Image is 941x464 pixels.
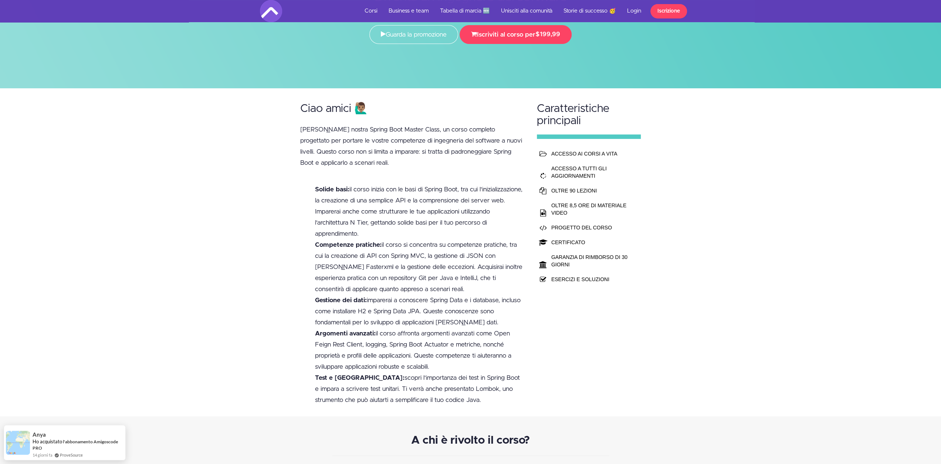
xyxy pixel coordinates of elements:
font: $199,99 [535,31,560,37]
font: GARANZIA DI RIMBORSO DI 30 GIORNI [551,254,627,267]
font: [PERSON_NAME] nostra Spring Boot Master Class, un corso completo progettato per portare le vostre... [300,126,522,166]
font: Gestione dei dati: [315,297,367,303]
font: Login [627,8,641,14]
a: Iscrizione [650,4,687,18]
font: OLTRE 90 LEZIONI [551,188,597,194]
font: Tabella di marcia 🆕 [440,8,490,14]
font: Ciao amici 🙋🏽‍♂️ [300,103,368,114]
font: ACCESSO A TUTTI GLI AGGIORNAMENTI [551,166,607,179]
font: Iscrizione [657,9,680,14]
font: A chi è rivolto il corso? [411,435,530,446]
font: Iscriviti al corso per [477,31,535,38]
font: CERTIFICATO [551,239,585,245]
font: ACCESSO AI CORSI A VITA [551,151,617,157]
font: ProveSource [60,453,83,457]
font: Anya [33,431,46,438]
a: l'abbonamento Amigoscode PRO [33,439,118,451]
font: Competenze pratiche: [315,242,382,248]
font: Business e team [389,8,429,14]
font: Solide basi: [315,186,349,192]
font: imparerai a conoscere Spring Data e i database, incluso come installare H2 e Spring Data JPA. Que... [315,297,521,325]
font: scopri l'importanza dei test in Spring Boot e impara a scrivere test unitari. Ti verrà anche pres... [315,375,520,403]
button: Iscriviti al corso per$199,99 [460,25,572,44]
font: il corso affronta argomenti avanzati come Open Feign Rest Client, logging, Spring Boot Actuator e... [315,330,511,370]
font: Corsi [365,8,378,14]
font: OLTRE 8,5 ORE DI MATERIALE VIDEO [551,202,626,216]
a: ProveSource [60,452,83,458]
font: Ho acquistato [33,439,62,444]
font: il corso inizia con le basi di Spring Boot, tra cui l'inizializzazione, la creazione di una sempl... [315,186,522,237]
font: Storie di successo 🥳 [563,8,616,14]
font: il corso si concentra su competenze pratiche, tra cui la creazione di API con Spring MVC, la gest... [315,242,522,292]
font: PROGETTO DEL CORSO [551,225,612,231]
font: Test e [GEOGRAPHIC_DATA]: [315,375,405,381]
font: Caratteristiche principali [537,103,609,126]
font: ESERCIZI E SOLUZIONI [551,276,609,282]
font: Argomenti avanzati: [315,330,376,337]
font: 14 giorni fa [33,453,53,457]
font: Unisciti alla comunità [501,8,552,14]
img: immagine di notifica di prova sociale di Provesource [6,431,30,455]
font: Guarda la promozione [386,31,447,38]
